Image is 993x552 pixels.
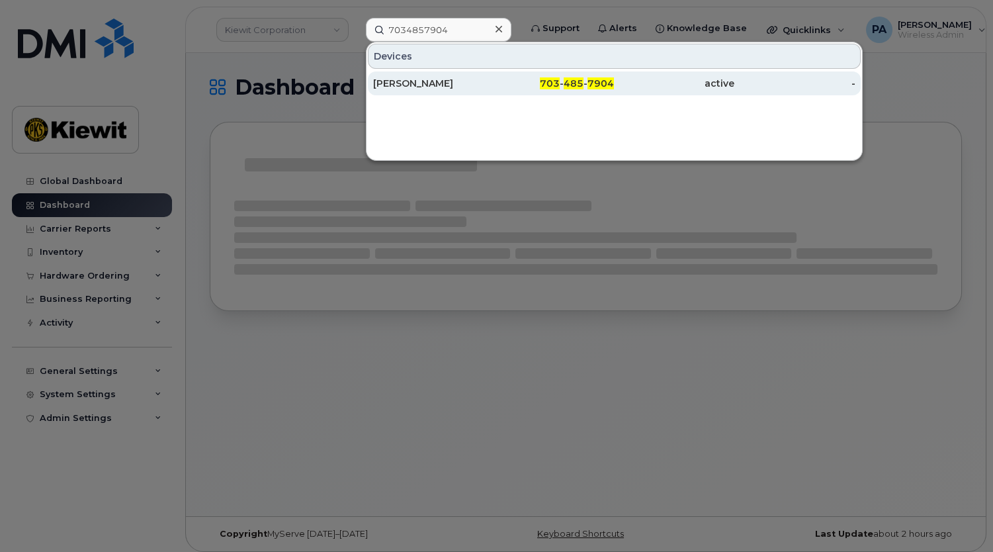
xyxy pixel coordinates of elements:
[373,77,494,90] div: [PERSON_NAME]
[614,77,734,90] div: active
[494,77,614,90] div: - -
[368,44,861,69] div: Devices
[587,77,614,89] span: 7904
[368,71,861,95] a: [PERSON_NAME]703-485-7904active-
[540,77,560,89] span: 703
[935,494,983,542] iframe: Messenger Launcher
[564,77,583,89] span: 485
[734,77,855,90] div: -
